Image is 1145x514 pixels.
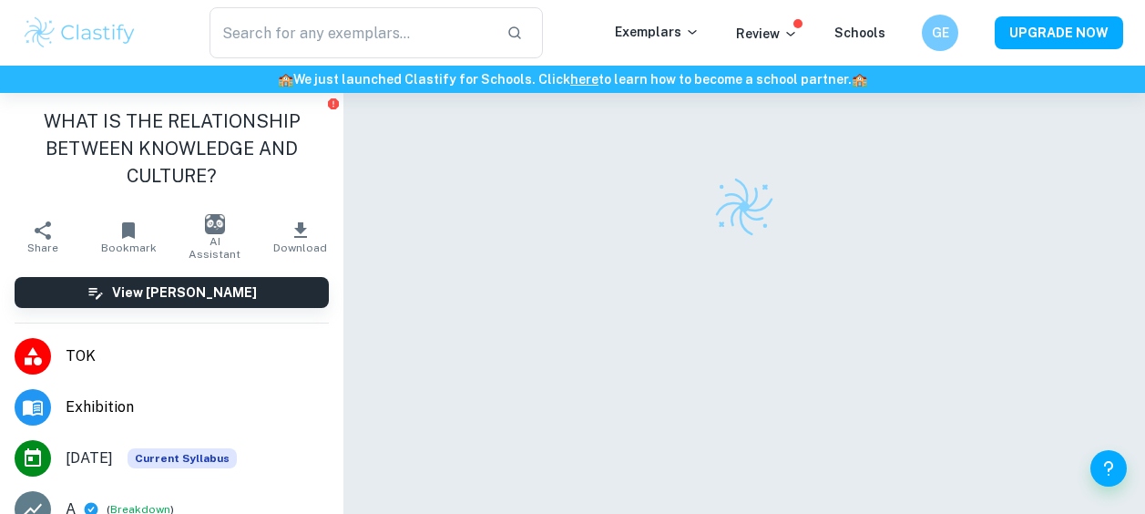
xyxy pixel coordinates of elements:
p: Exemplars [615,22,700,42]
img: AI Assistant [205,214,225,234]
span: [DATE] [66,447,113,469]
img: Clastify logo [712,175,776,239]
img: Clastify logo [22,15,138,51]
button: AI Assistant [172,211,258,262]
h6: GE [930,23,951,43]
button: Download [258,211,343,262]
button: GE [922,15,958,51]
p: Review [736,24,798,44]
button: Help and Feedback [1090,450,1127,487]
span: 🏫 [852,72,867,87]
div: This exemplar is based on the current syllabus. Feel free to refer to it for inspiration/ideas wh... [128,448,237,468]
span: AI Assistant [183,235,247,261]
span: Current Syllabus [128,448,237,468]
a: Schools [834,26,885,40]
span: Bookmark [101,242,157,254]
button: View [PERSON_NAME] [15,277,329,308]
input: Search for any exemplars... [210,7,493,58]
span: TOK [66,345,329,367]
button: UPGRADE NOW [995,16,1123,49]
button: Bookmark [86,211,171,262]
a: here [570,72,598,87]
span: 🏫 [278,72,293,87]
button: Report issue [326,97,340,110]
span: Download [273,242,327,254]
h6: We just launched Clastify for Schools. Click to learn how to become a school partner. [4,69,1141,89]
span: Share [27,242,58,254]
span: Exhibition [66,396,329,418]
h6: View [PERSON_NAME] [112,283,257,303]
h1: WHAT IS THE RELATIONSHIP BETWEEN KNOWLEDGE AND CULTURE? [15,108,329,190]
